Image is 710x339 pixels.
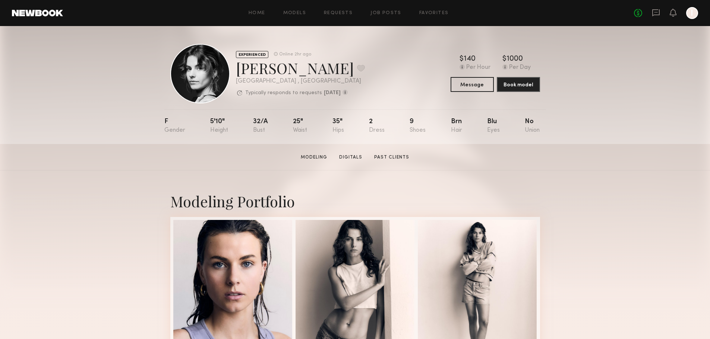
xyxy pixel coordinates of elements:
div: $ [460,55,464,63]
div: [PERSON_NAME] [236,58,365,78]
div: 140 [464,55,476,63]
a: Modeling [298,154,330,161]
div: 9 [410,118,426,134]
div: Per Day [509,64,531,71]
div: Modeling Portfolio [170,191,540,211]
div: 35" [332,118,344,134]
div: Blu [487,118,500,134]
p: Typically responds to requests [245,90,322,96]
div: Per Hour [466,64,490,71]
button: Message [451,77,494,92]
a: I [686,7,698,19]
a: Home [249,11,265,16]
div: 1000 [507,55,523,63]
b: [DATE] [324,90,341,96]
a: Digitals [336,154,365,161]
div: Brn [451,118,462,134]
button: Book model [497,77,540,92]
a: Models [283,11,306,16]
div: 32/a [253,118,268,134]
a: Requests [324,11,353,16]
a: Past Clients [371,154,412,161]
div: 25" [293,118,307,134]
div: EXPERIENCED [236,51,268,58]
div: Online 2hr ago [279,52,311,57]
div: No [525,118,540,134]
div: 5'10" [210,118,228,134]
div: F [164,118,185,134]
div: $ [502,55,507,63]
a: Favorites [419,11,449,16]
div: [GEOGRAPHIC_DATA] , [GEOGRAPHIC_DATA] [236,78,365,84]
div: 2 [369,118,385,134]
a: Job Posts [370,11,401,16]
